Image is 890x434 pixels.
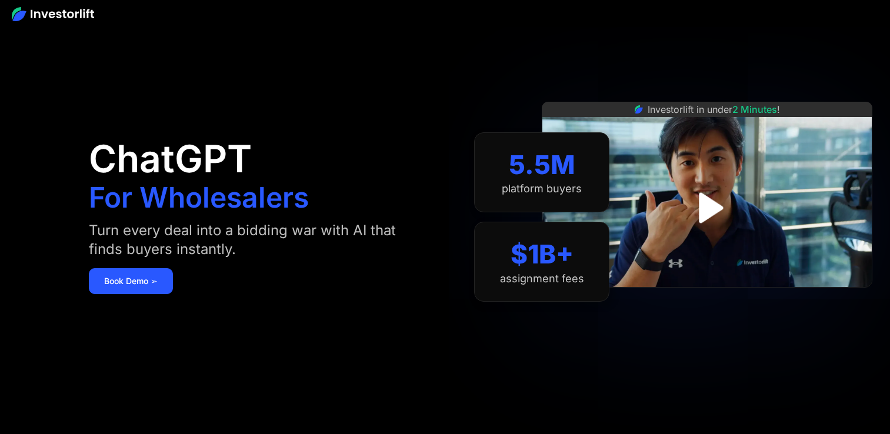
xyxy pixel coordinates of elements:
[511,239,574,270] div: $1B+
[619,293,795,308] iframe: Customer reviews powered by Trustpilot
[502,182,582,195] div: platform buyers
[732,104,777,115] span: 2 Minutes
[500,272,584,285] div: assignment fees
[89,140,252,178] h1: ChatGPT
[648,102,780,116] div: Investorlift in under !
[89,183,309,212] h1: For Wholesalers
[89,221,409,259] div: Turn every deal into a bidding war with AI that finds buyers instantly.
[509,149,575,181] div: 5.5M
[681,182,734,234] a: open lightbox
[89,268,173,294] a: Book Demo ➢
